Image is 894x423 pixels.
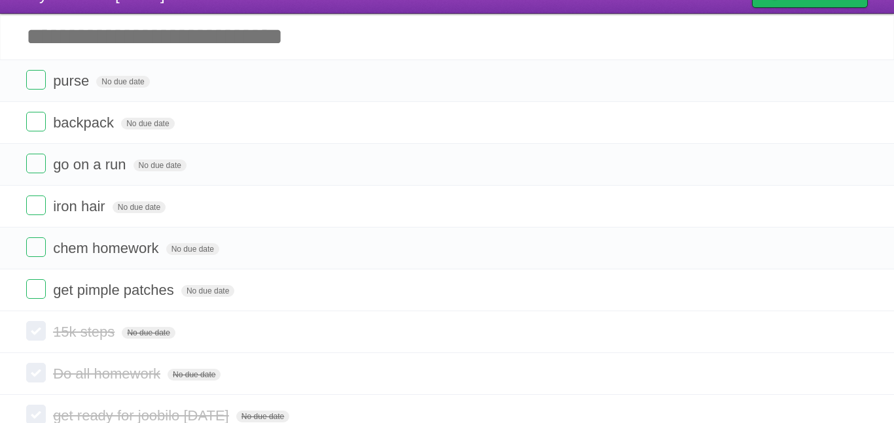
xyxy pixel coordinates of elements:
[53,365,164,382] span: Do all homework
[181,285,234,297] span: No due date
[53,114,117,131] span: backpack
[26,195,46,215] label: Done
[53,324,118,340] span: 15k steps
[26,154,46,173] label: Done
[53,240,162,256] span: chem homework
[53,156,129,173] span: go on a run
[134,160,187,171] span: No due date
[26,363,46,382] label: Done
[121,118,174,129] span: No due date
[26,237,46,257] label: Done
[26,70,46,90] label: Done
[26,112,46,131] label: Done
[96,76,149,88] span: No due date
[166,243,219,255] span: No due date
[53,198,108,214] span: iron hair
[113,201,166,213] span: No due date
[53,282,177,298] span: get pimple patches
[53,73,92,89] span: purse
[236,411,289,422] span: No due date
[26,321,46,341] label: Done
[26,279,46,299] label: Done
[168,369,221,381] span: No due date
[122,327,175,339] span: No due date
